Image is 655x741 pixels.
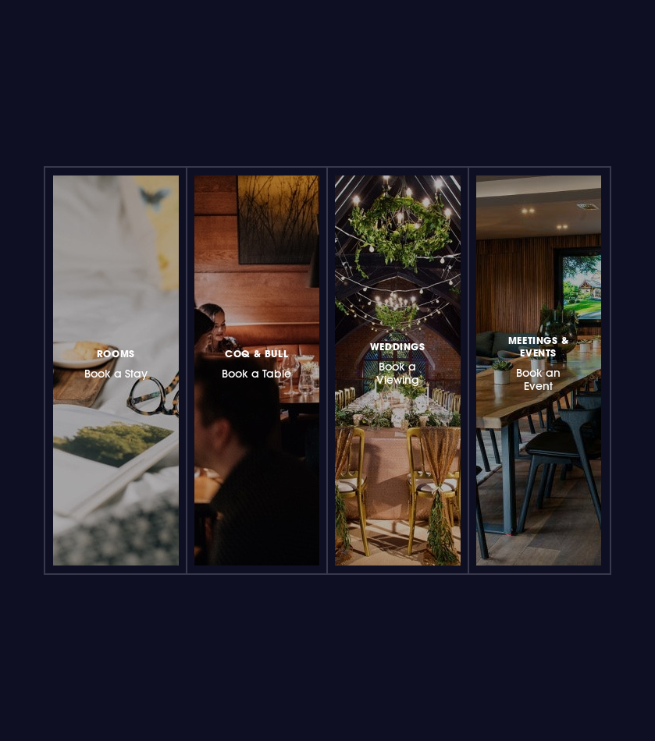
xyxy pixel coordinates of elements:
h3: Book an Event [500,331,576,393]
a: Coq & BullBook a Table [194,175,320,565]
a: Meetings & EventsBook an Event [476,175,602,565]
a: RoomsBook a Stay [53,175,179,565]
h3: Book a Stay [84,345,148,381]
h3: Book a Table [222,345,291,381]
span: Meetings & Events [500,334,576,359]
span: Coq & Bull [225,347,288,360]
h3: Book a Viewing [360,338,436,387]
span: Rooms [97,347,135,360]
a: WeddingsBook a Viewing [335,175,461,565]
span: Weddings [370,340,425,353]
